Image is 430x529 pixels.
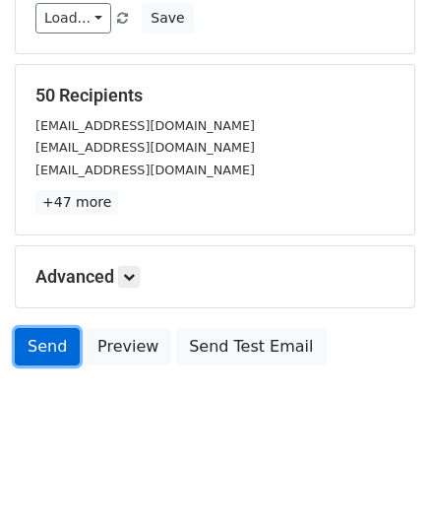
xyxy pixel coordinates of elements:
[35,266,395,288] h5: Advanced
[142,3,193,33] button: Save
[332,434,430,529] iframe: Chat Widget
[35,3,111,33] a: Load...
[176,328,326,365] a: Send Test Email
[35,140,255,155] small: [EMAIL_ADDRESS][DOMAIN_NAME]
[85,328,171,365] a: Preview
[35,118,255,133] small: [EMAIL_ADDRESS][DOMAIN_NAME]
[35,163,255,177] small: [EMAIL_ADDRESS][DOMAIN_NAME]
[35,85,395,106] h5: 50 Recipients
[15,328,80,365] a: Send
[35,190,118,215] a: +47 more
